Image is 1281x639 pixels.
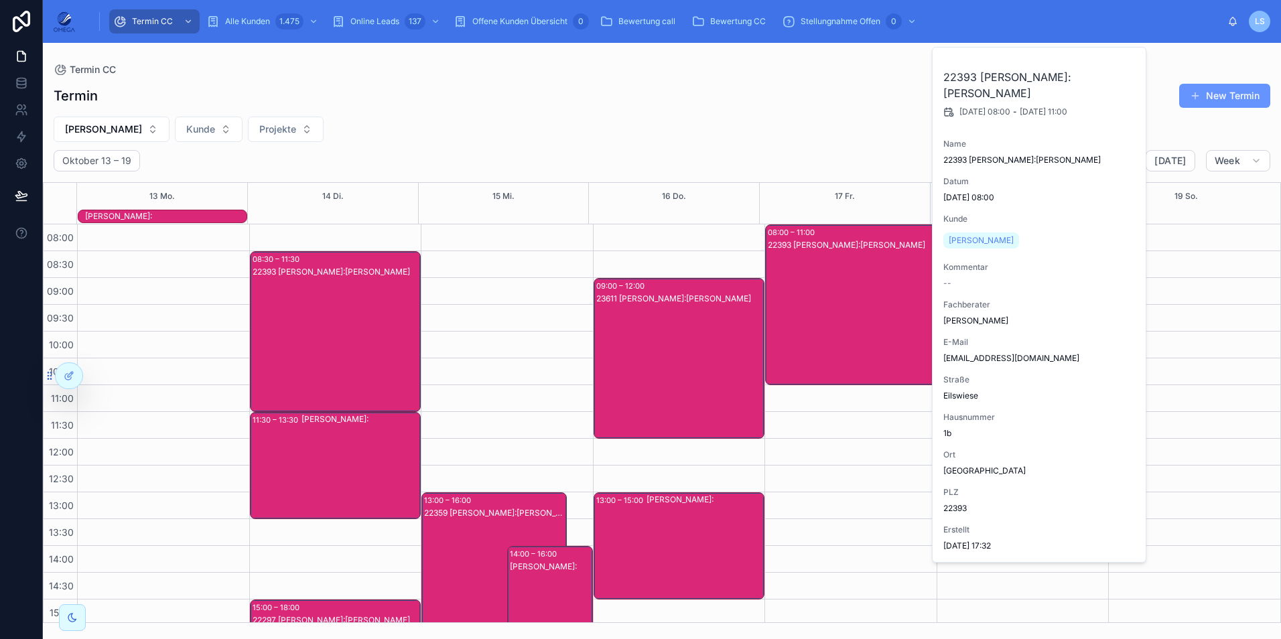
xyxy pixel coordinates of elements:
[618,16,675,27] span: Bewertung call
[44,259,77,270] span: 08:30
[85,210,247,222] div: Farshad Nourouzi Kunde:
[149,183,175,210] button: 13 Mo.
[594,279,764,438] div: 09:00 – 12:0023611 [PERSON_NAME]:[PERSON_NAME]
[253,601,303,614] div: 15:00 – 18:00
[85,211,247,222] div: [PERSON_NAME]:
[943,278,951,289] span: --
[202,9,325,33] a: Alle Kunden1.475
[943,466,1136,476] span: [GEOGRAPHIC_DATA]
[943,69,1136,101] h2: 22393 [PERSON_NAME]:[PERSON_NAME]
[46,446,77,457] span: 12:00
[1020,106,1067,117] span: [DATE] 11:00
[46,607,77,618] span: 15:00
[510,547,560,561] div: 14:00 – 16:00
[943,503,1136,514] span: 22393
[424,508,565,518] div: 22359 [PERSON_NAME]:[PERSON_NAME]
[275,13,304,29] div: 1.475
[596,293,764,304] div: 23611 [PERSON_NAME]:[PERSON_NAME]
[62,154,131,167] h2: Oktober 13 – 19
[253,615,420,626] div: 22297 [PERSON_NAME]:[PERSON_NAME]
[48,393,77,404] span: 11:00
[594,493,764,599] div: 13:00 – 15:00[PERSON_NAME]:
[835,183,855,210] button: 17 Fr.
[46,580,77,591] span: 14:30
[801,16,880,27] span: Stellungnahme Offen
[46,339,77,350] span: 10:00
[943,315,1008,326] span: [PERSON_NAME]
[1013,106,1017,117] span: -
[1174,183,1198,210] button: 19 So.
[46,473,77,484] span: 12:30
[943,390,1136,401] span: Eilswiese
[943,524,1136,535] span: Erstellt
[225,16,270,27] span: Alle Kunden
[1146,150,1195,171] button: [DATE]
[1215,155,1240,167] span: Week
[54,63,116,76] a: Termin CC
[65,123,142,136] span: [PERSON_NAME]
[943,192,1136,203] span: [DATE] 08:00
[943,541,1136,551] span: [DATE] 17:32
[943,214,1136,224] span: Kunde
[48,419,77,431] span: 11:30
[46,526,77,538] span: 13:30
[248,117,324,142] button: Select Button
[710,16,766,27] span: Bewertung CC
[44,232,77,243] span: 08:00
[596,494,647,507] div: 13:00 – 15:00
[54,86,98,105] h1: Termin
[778,9,923,33] a: Stellungnahme Offen0
[253,413,301,427] div: 11:30 – 13:30
[70,63,116,76] span: Termin CC
[943,449,1136,460] span: Ort
[596,9,685,33] a: Bewertung call
[943,428,1136,439] span: 1b
[46,500,77,511] span: 13:00
[44,312,77,324] span: 09:30
[253,267,420,277] div: 22393 [PERSON_NAME]:[PERSON_NAME]
[253,253,303,266] div: 08:30 – 11:30
[424,494,474,507] div: 13:00 – 16:00
[943,487,1136,498] span: PLZ
[1255,16,1265,27] span: LS
[943,299,1136,310] span: Fachberater
[1154,155,1186,167] span: [DATE]
[251,413,421,518] div: 11:30 – 13:30[PERSON_NAME]:
[1179,84,1270,108] button: New Termin
[662,183,686,210] button: 16 Do.
[450,9,593,33] a: Offene Kunden Übersicht0
[573,13,589,29] div: 0
[768,240,935,251] div: 22393 [PERSON_NAME]:[PERSON_NAME]
[943,374,1136,385] span: Straße
[492,183,515,210] button: 15 Mi.
[943,176,1136,187] span: Datum
[472,16,567,27] span: Offene Kunden Übersicht
[132,16,173,27] span: Termin CC
[322,183,344,210] button: 14 Di.
[109,9,200,33] a: Termin CC
[943,262,1136,273] span: Kommentar
[510,561,592,572] div: [PERSON_NAME]:
[949,235,1014,246] span: [PERSON_NAME]
[405,13,425,29] div: 137
[943,232,1019,248] a: [PERSON_NAME]
[301,414,420,425] div: [PERSON_NAME]:
[596,279,648,293] div: 09:00 – 12:00
[251,252,421,411] div: 08:30 – 11:3022393 [PERSON_NAME]:[PERSON_NAME]
[959,106,1010,117] span: [DATE] 08:00
[768,226,818,239] div: 08:00 – 11:00
[687,9,775,33] a: Bewertung CC
[943,412,1136,423] span: Hausnummer
[259,123,296,136] span: Projekte
[186,123,215,136] span: Kunde
[943,139,1136,149] span: Name
[44,285,77,297] span: 09:00
[943,337,1136,348] span: E-Mail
